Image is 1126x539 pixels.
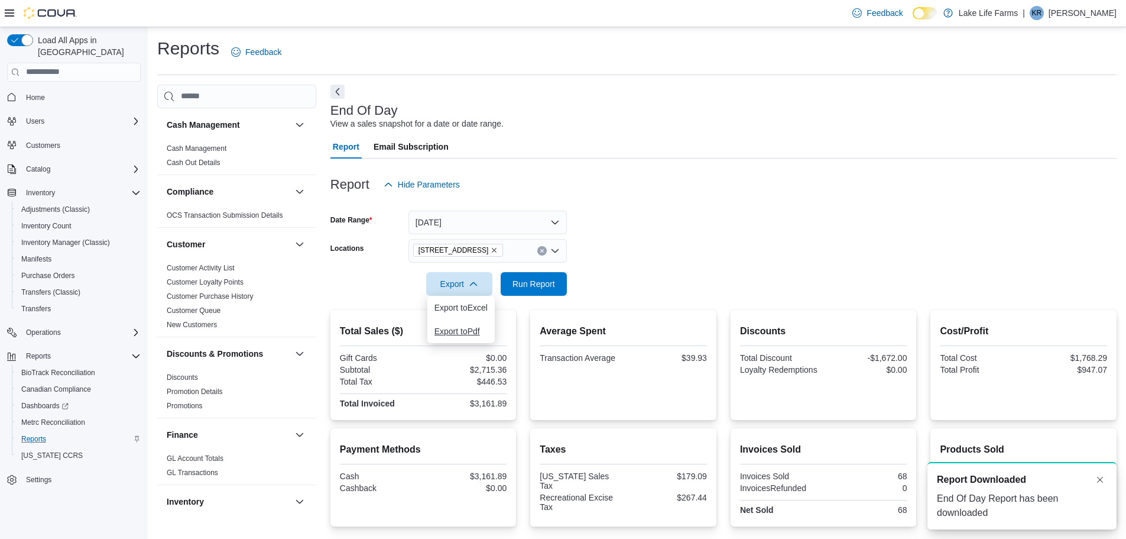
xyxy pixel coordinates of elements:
span: Manifests [17,252,141,266]
span: Reports [21,434,46,444]
a: Feedback [848,1,907,25]
button: Operations [21,325,66,340]
h2: Cost/Profit [940,324,1107,338]
span: Operations [21,325,141,340]
span: Dashboards [17,399,141,413]
div: Recreational Excise Tax [540,493,621,512]
span: Home [26,93,45,102]
button: Home [2,89,145,106]
span: Users [26,117,44,126]
div: $3,161.89 [426,399,507,408]
span: Hide Parameters [398,179,460,191]
a: Customers [21,138,65,153]
a: Promotion Details [167,388,223,396]
span: Reports [17,432,141,446]
span: Manifests [21,254,51,264]
span: Reports [21,349,141,363]
span: Inventory Count [21,221,72,231]
button: Catalog [21,162,55,176]
span: Cash Management [167,144,226,153]
div: Gift Cards [340,353,421,363]
div: $0.00 [826,365,907,375]
span: Transfers (Classic) [17,285,141,299]
span: KR [1032,6,1042,20]
div: InvoicesRefunded [740,483,821,493]
div: Notification [937,473,1107,487]
span: Purchase Orders [17,269,141,283]
button: Run Report [501,272,567,296]
button: Settings [2,471,145,488]
button: Operations [2,324,145,341]
span: BioTrack Reconciliation [17,366,141,380]
button: Hide Parameters [379,173,465,196]
span: Catalog [21,162,141,176]
div: $947.07 [1026,365,1107,375]
h2: Taxes [540,443,707,457]
h2: Invoices Sold [740,443,907,457]
div: Finance [157,451,316,485]
span: Dashboards [21,401,69,411]
a: [US_STATE] CCRS [17,448,87,463]
div: $446.53 [426,377,507,386]
span: Customer Loyalty Points [167,277,244,287]
a: Adjustments (Classic) [17,202,95,217]
button: Inventory [21,186,60,200]
span: Promotions [167,401,203,411]
a: OCS Transaction Submission Details [167,211,283,220]
span: Inventory [26,188,55,198]
a: Customer Queue [167,306,220,315]
span: Inventory Manager (Classic) [17,235,141,250]
div: End Of Day Report has been downloaded [937,492,1107,520]
a: Customer Loyalty Points [167,278,244,286]
span: Email Subscription [374,135,449,159]
button: Remove 4116 17 Mile Road from selection in this group [491,247,498,254]
div: Discounts & Promotions [157,370,316,418]
input: Dark Mode [913,7,937,20]
div: -$1,672.00 [826,353,907,363]
button: Finance [293,428,307,442]
button: Inventory [2,185,145,201]
div: 68 [826,505,907,515]
div: 68 [826,472,907,481]
button: Clear input [537,246,547,256]
a: Inventory Count [17,219,76,233]
span: Export to Excel [434,303,488,312]
span: Transfers (Classic) [21,288,80,297]
span: Feedback [245,46,281,58]
button: Dismiss toast [1093,473,1107,487]
span: Customer Activity List [167,263,235,273]
strong: Total Invoiced [340,399,395,408]
a: Transfers [17,302,56,316]
span: Purchase Orders [21,271,75,280]
button: Discounts & Promotions [167,348,290,360]
div: Total Cost [940,353,1021,363]
div: View a sales snapshot for a date or date range. [330,118,504,130]
label: Date Range [330,215,372,225]
span: Report Downloaded [937,473,1026,487]
span: Canadian Compliance [17,382,141,396]
span: Run Report [512,278,555,290]
button: Open list of options [550,246,560,256]
button: Next [330,85,345,99]
span: Metrc Reconciliation [17,415,141,430]
button: BioTrack Reconciliation [12,364,145,381]
a: Home [21,91,50,105]
button: Transfers [12,301,145,317]
a: Dashboards [17,399,73,413]
span: Settings [26,475,51,485]
a: Settings [21,473,56,487]
h2: Average Spent [540,324,707,338]
span: Users [21,114,141,128]
span: Canadian Compliance [21,385,91,394]
button: Purchase Orders [12,267,145,284]
button: Inventory [293,495,307,509]
h3: Report [330,177,369,192]
div: Cashback [340,483,421,493]
button: Inventory Count [12,218,145,234]
span: Inventory [21,186,141,200]
a: Reports [17,432,51,446]
button: Inventory [167,496,290,508]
